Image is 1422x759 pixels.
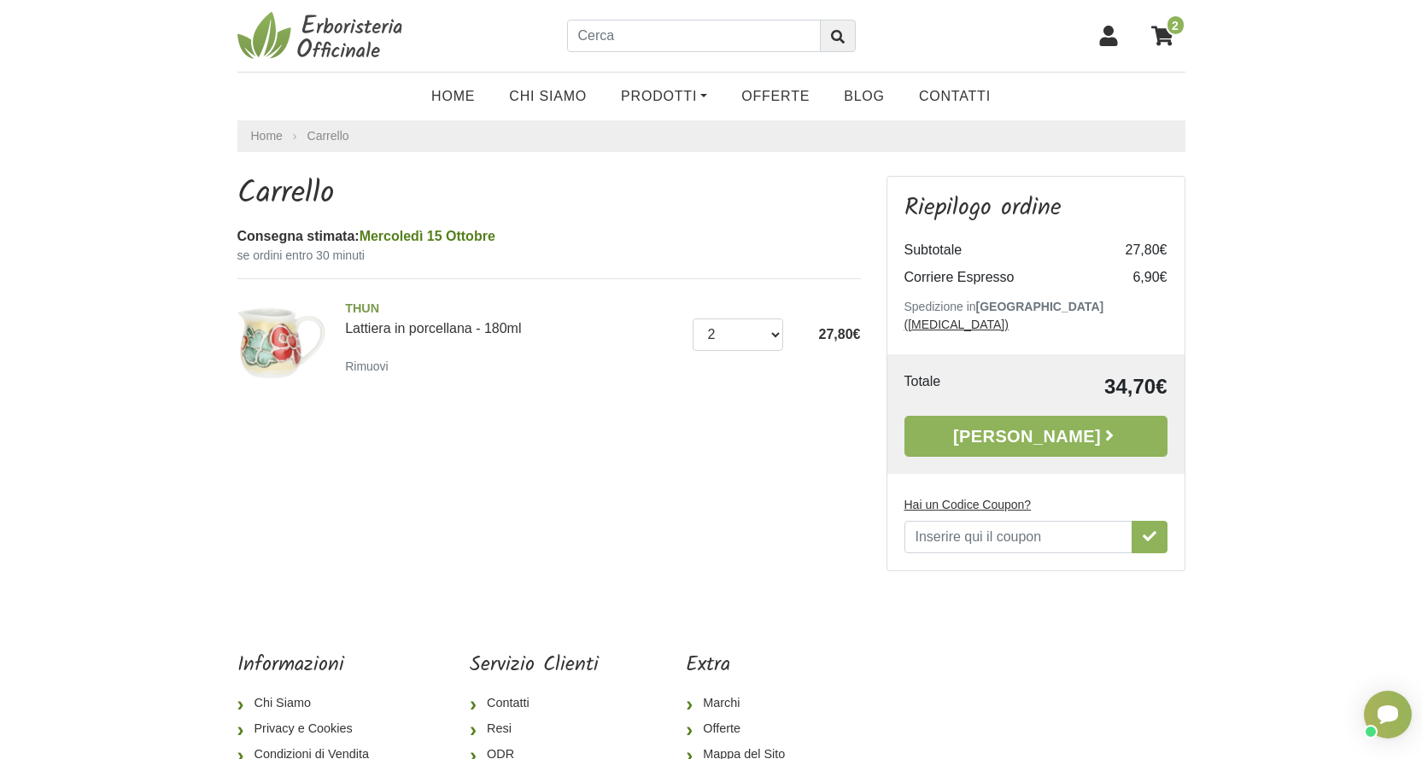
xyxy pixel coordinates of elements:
input: Cerca [567,20,821,52]
h5: Extra [686,653,799,678]
a: THUNLattiera in porcellana - 180ml [345,300,680,336]
a: Contatti [470,691,599,716]
a: ([MEDICAL_DATA]) [904,318,1009,331]
a: Marchi [686,691,799,716]
h5: Informazioni [237,653,383,678]
a: Offerte [686,716,799,742]
h3: Riepilogo ordine [904,194,1167,223]
iframe: Smartsupp widget button [1364,691,1412,739]
b: [GEOGRAPHIC_DATA] [976,300,1104,313]
td: Corriere Espresso [904,264,1099,291]
img: Lattiera in porcellana - 180ml [231,293,333,394]
span: 2 [1166,15,1185,36]
div: Consegna stimata: [237,226,861,247]
a: Contatti [902,79,1008,114]
a: [PERSON_NAME] [904,416,1167,457]
iframe: fb:page Facebook Social Plugin [886,653,1185,713]
a: Prodotti [604,79,724,114]
a: Home [414,79,492,114]
td: Subtotale [904,236,1099,264]
p: Spedizione in [904,298,1167,334]
a: Chi Siamo [237,691,383,716]
h5: Servizio Clienti [470,653,599,678]
small: Rimuovi [345,359,389,373]
a: Home [251,127,283,145]
span: Mercoledì 15 Ottobre [360,229,495,243]
td: Totale [904,371,1001,402]
a: 2 [1143,15,1185,57]
img: Erboristeria Officinale [237,10,408,61]
nav: breadcrumb [237,120,1185,152]
u: Hai un Codice Coupon? [904,498,1032,511]
input: Hai un Codice Coupon? [904,521,1132,553]
a: OFFERTE [724,79,827,114]
label: Hai un Codice Coupon? [904,496,1032,514]
td: 34,70€ [1001,371,1167,402]
h1: Carrello [237,176,861,213]
span: 27,80€ [819,327,861,342]
span: THUN [345,300,680,318]
a: Chi Siamo [492,79,604,114]
a: Blog [827,79,902,114]
a: Privacy e Cookies [237,716,383,742]
td: 27,80€ [1099,236,1167,264]
a: Rimuovi [345,355,395,377]
a: Resi [470,716,599,742]
a: Carrello [307,129,349,143]
small: se ordini entro 30 minuti [237,247,861,265]
td: 6,90€ [1099,264,1167,291]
